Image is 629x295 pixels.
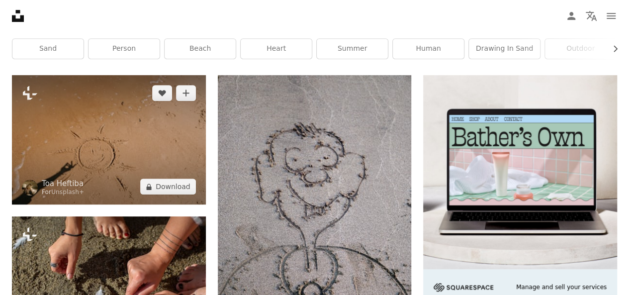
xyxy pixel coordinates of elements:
button: Language [581,6,601,26]
button: Download [140,179,196,195]
img: file-1707883121023-8e3502977149image [423,75,617,269]
div: For [42,189,84,197]
a: summer [317,39,388,59]
a: Toa Heftiba [42,179,84,189]
a: person [89,39,160,59]
img: file-1705255347840-230a6ab5bca9image [434,283,493,292]
button: Menu [601,6,621,26]
a: a child's face is drawn in the sand [218,216,412,225]
img: Go to Toa Heftiba's profile [22,180,38,196]
a: drawing in sand [469,39,540,59]
a: outdoor [545,39,616,59]
a: beach [165,39,236,59]
span: Manage and sell your services [516,283,607,292]
a: heart [241,39,312,59]
img: A shadow of a person standing in the sand [12,75,206,204]
button: scroll list to the right [606,39,617,59]
a: A shadow of a person standing in the sand [12,135,206,144]
a: Unsplash+ [51,189,84,196]
a: Home — Unsplash [12,10,24,22]
a: human [393,39,464,59]
a: Log in / Sign up [561,6,581,26]
button: Like [152,85,172,101]
a: sand [12,39,84,59]
a: a group of people standing on top of a sandy beach [12,277,206,286]
button: Add to Collection [176,85,196,101]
